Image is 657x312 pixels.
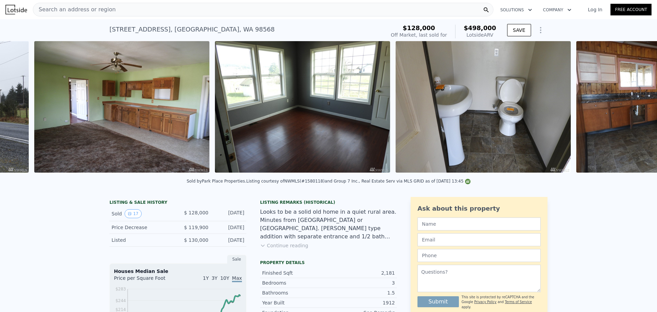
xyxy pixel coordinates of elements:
span: $ 130,000 [184,237,208,243]
div: Off Market, last sold for [391,32,447,38]
tspan: $214 [115,307,126,312]
span: Max [232,275,242,282]
span: $ 119,900 [184,225,208,230]
div: Price per Square Foot [114,275,178,286]
div: [DATE] [214,237,244,244]
button: Company [538,4,577,16]
div: Looks to be a solid old home in a quiet rural area. Minutes from [GEOGRAPHIC_DATA] or [GEOGRAPHIC... [260,208,397,241]
div: Bathrooms [262,289,328,296]
div: Sold [112,209,172,218]
div: Ask about this property [417,204,541,213]
button: Solutions [495,4,538,16]
span: $ 128,000 [184,210,208,215]
span: 3Y [211,275,217,281]
div: Year Built [262,299,328,306]
div: Sale [227,255,246,264]
img: Sale: 148682435 Parcel: 121296172 [215,41,390,173]
div: Finished Sqft [262,270,328,276]
div: Lotside ARV [464,32,496,38]
a: Free Account [610,4,652,15]
div: Property details [260,260,397,265]
input: Phone [417,249,541,262]
div: This site is protected by reCAPTCHA and the Google and apply. [462,295,541,310]
button: Submit [417,296,459,307]
div: Houses Median Sale [114,268,242,275]
div: Listing Remarks (Historical) [260,200,397,205]
span: $128,000 [403,24,435,32]
tspan: $244 [115,298,126,303]
div: 3 [328,279,395,286]
div: [STREET_ADDRESS] , [GEOGRAPHIC_DATA] , WA 98568 [109,25,275,34]
div: LISTING & SALE HISTORY [109,200,246,207]
div: [DATE] [214,224,244,231]
button: View historical data [125,209,141,218]
img: NWMLS Logo [465,179,471,184]
button: Show Options [534,23,547,37]
span: 1Y [203,275,209,281]
span: 10Y [220,275,229,281]
div: Sold by Park Place Properties . [186,179,246,184]
div: 1912 [328,299,395,306]
span: Search an address or region [33,5,116,14]
div: Listing courtesy of NWMLS (#1580118) and Group 7 Inc., Real Estate Serv via MLS GRID as of [DATE]... [246,179,471,184]
img: Sale: 148682435 Parcel: 121296172 [34,41,209,173]
a: Privacy Policy [474,300,497,304]
div: [DATE] [214,209,244,218]
a: Terms of Service [505,300,532,304]
img: Lotside [5,5,27,14]
div: Price Decrease [112,224,172,231]
input: Email [417,233,541,246]
img: Sale: 148682435 Parcel: 121296172 [396,41,571,173]
a: Log In [580,6,610,13]
div: 1.5 [328,289,395,296]
button: SAVE [507,24,531,36]
div: 2,181 [328,270,395,276]
input: Name [417,217,541,230]
button: Continue reading [260,242,308,249]
div: Listed [112,237,172,244]
span: $498,000 [464,24,496,32]
div: Bedrooms [262,279,328,286]
tspan: $283 [115,287,126,291]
